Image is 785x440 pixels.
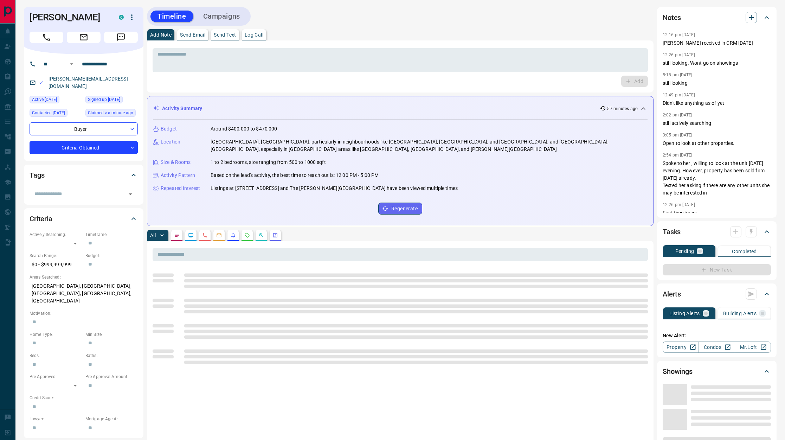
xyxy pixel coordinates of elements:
p: Min Size: [85,331,138,338]
div: Wed May 28 2025 [30,109,82,119]
span: Signed up [DATE] [88,96,120,103]
p: 3:05 pm [DATE] [663,133,693,138]
p: 12:26 pm [DATE] [663,52,695,57]
p: Pending [675,249,694,254]
a: Property [663,342,699,353]
p: Budget: [85,253,138,259]
p: Budget [161,125,177,133]
p: Log Call [245,32,263,37]
button: Campaigns [196,11,247,22]
p: Credit Score: [30,395,138,401]
svg: Email Valid [39,80,44,85]
svg: Notes [174,232,180,238]
p: Location [161,138,180,146]
p: still actively searching [663,120,771,127]
span: Active [DATE] [32,96,57,103]
p: Activity Summary [162,105,202,112]
span: Email [67,32,101,43]
p: [PERSON_NAME] received in CRM [DATE] [663,39,771,47]
div: Criteria Obtained [30,141,138,154]
p: Home Type: [30,331,82,338]
svg: Emails [216,232,222,238]
svg: Requests [244,232,250,238]
button: Timeline [150,11,193,22]
svg: Calls [202,232,208,238]
button: Open [126,189,135,199]
span: Message [104,32,138,43]
p: Motivation: [30,310,138,317]
div: condos.ca [119,15,124,20]
a: Mr.Loft [735,342,771,353]
p: 2:02 pm [DATE] [663,113,693,117]
p: 57 minutes ago [607,106,638,112]
button: Regenerate [378,203,422,215]
div: Thu Apr 18 2019 [85,96,138,106]
div: Alerts [663,286,771,302]
svg: Lead Browsing Activity [188,232,194,238]
p: 12:49 pm [DATE] [663,93,695,97]
p: Baths: [85,352,138,359]
p: still looking [663,79,771,87]
p: Around $400,000 to $470,000 [211,125,277,133]
div: Showings [663,363,771,380]
p: 1 to 2 bedrooms, size ranging from 500 to 1000 sqft [211,159,326,166]
p: [GEOGRAPHIC_DATA], [GEOGRAPHIC_DATA], [GEOGRAPHIC_DATA], [GEOGRAPHIC_DATA], [GEOGRAPHIC_DATA] [30,280,138,307]
p: Listings at [STREET_ADDRESS] and The [PERSON_NAME][GEOGRAPHIC_DATA] have been viewed multiple times [211,185,458,192]
p: Send Email [180,32,205,37]
p: $0 - $999,999,999 [30,259,82,270]
p: Listing Alerts [669,311,700,316]
p: Timeframe: [85,231,138,238]
p: Mortgage Agent: [85,416,138,422]
div: Notes [663,9,771,26]
button: Open [67,60,76,68]
svg: Listing Alerts [230,232,236,238]
svg: Opportunities [258,232,264,238]
p: Actively Searching: [30,231,82,238]
h1: [PERSON_NAME] [30,12,108,23]
h2: Tags [30,170,44,181]
p: Spoke to her , willing to look at the unit [DATE] evening. However, property has been sold firm [... [663,160,771,197]
h2: Showings [663,366,693,377]
p: New Alert: [663,332,771,339]
p: Completed [732,249,757,254]
p: Lawyer: [30,416,82,422]
p: 12:16 pm [DATE] [663,32,695,37]
p: 12:26 pm [DATE] [663,202,695,207]
p: Based on the lead's activity, the best time to reach out is: 12:00 PM - 5:00 PM [211,172,379,179]
p: All [150,233,156,238]
h2: Criteria [30,213,52,224]
div: Criteria [30,210,138,227]
p: Building Alerts [723,311,757,316]
svg: Agent Actions [272,232,278,238]
p: Send Text [214,32,236,37]
div: Tasks [663,223,771,240]
p: Pre-Approval Amount: [85,374,138,380]
p: [GEOGRAPHIC_DATA], [GEOGRAPHIC_DATA], particularly in neighbourhoods like [GEOGRAPHIC_DATA], [GEO... [211,138,648,153]
p: First time buyer Not preapproved [DATE] evening. [663,209,771,231]
p: Areas Searched: [30,274,138,280]
p: Add Note [150,32,172,37]
p: 5:18 pm [DATE] [663,72,693,77]
div: Sun Aug 10 2025 [30,96,82,106]
div: Buyer [30,122,138,135]
a: Condos [699,342,735,353]
p: Didn't like anything as of yet [663,100,771,107]
p: 2:54 pm [DATE] [663,153,693,158]
div: Wed Aug 13 2025 [85,109,138,119]
div: Activity Summary57 minutes ago [153,102,648,115]
p: Repeated Interest [161,185,200,192]
span: Contacted [DATE] [32,109,65,116]
p: Search Range: [30,253,82,259]
p: Open to look at other properties. [663,140,771,147]
p: Beds: [30,352,82,359]
div: Tags [30,167,138,184]
span: Claimed < a minute ago [88,109,133,116]
p: still looking. Wont go on showings [663,59,771,67]
p: Activity Pattern [161,172,195,179]
h2: Alerts [663,288,681,300]
p: Size & Rooms [161,159,191,166]
p: Pre-Approved: [30,374,82,380]
span: Call [30,32,63,43]
a: [PERSON_NAME][EMAIL_ADDRESS][DOMAIN_NAME] [49,76,128,89]
h2: Notes [663,12,681,23]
